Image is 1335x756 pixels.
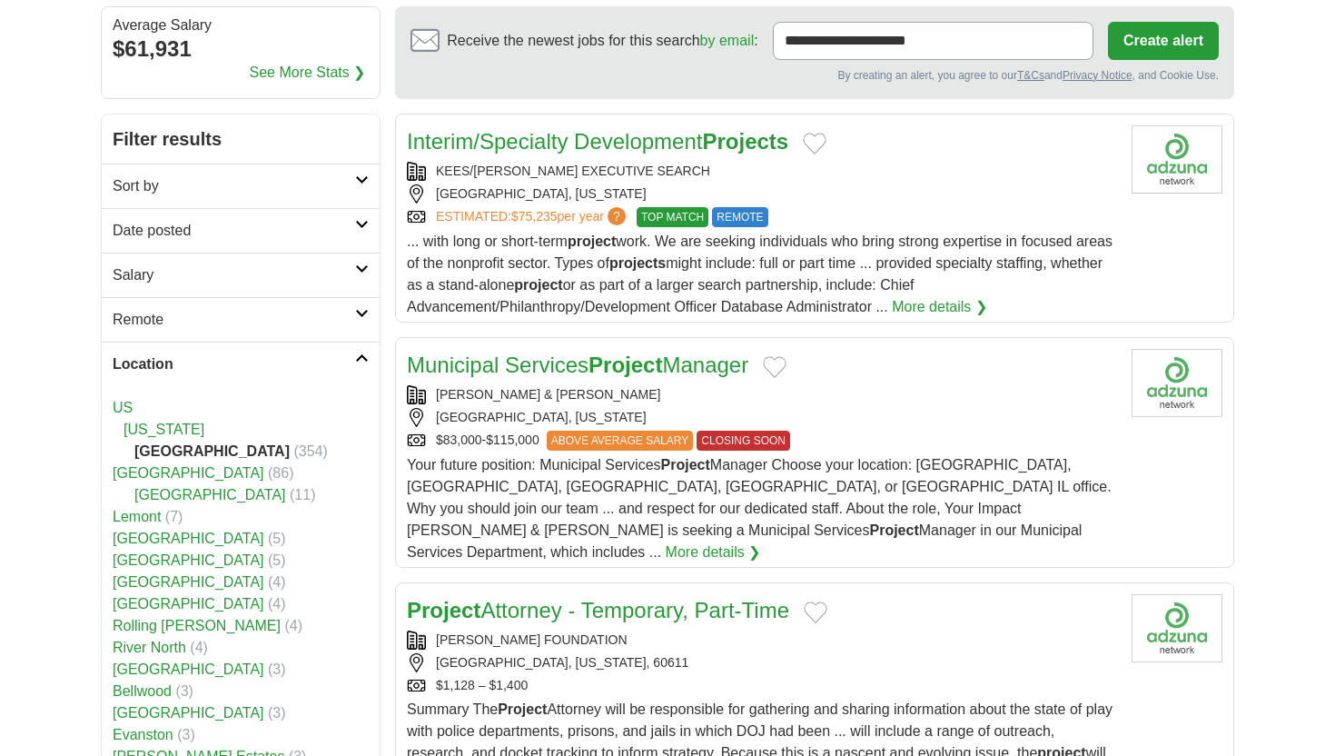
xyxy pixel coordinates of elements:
h2: Sort by [113,175,355,197]
span: CLOSING SOON [697,431,790,451]
h2: Salary [113,264,355,286]
a: [GEOGRAPHIC_DATA] [113,465,264,481]
a: Municipal ServicesProjectManager [407,353,748,377]
a: ProjectAttorney - Temporary, Part-Time [407,598,789,622]
a: River North [113,640,186,655]
h2: Remote [113,309,355,331]
div: [GEOGRAPHIC_DATA], [US_STATE], 60611 [407,653,1117,672]
span: TOP MATCH [637,207,708,227]
a: Lemont [113,509,161,524]
a: Bellwood [113,683,172,699]
strong: Project [870,522,919,538]
img: Company logo [1132,349,1222,417]
h2: Filter results [102,114,380,164]
a: ESTIMATED:$75,235per year? [436,207,629,227]
span: (4) [284,618,302,633]
button: Add to favorite jobs [803,133,826,154]
a: US [113,400,133,415]
a: [GEOGRAPHIC_DATA] [113,552,264,568]
a: Privacy Notice [1063,69,1132,82]
a: More details ❯ [892,296,987,318]
div: $83,000-$115,000 [407,431,1117,451]
span: $75,235 [511,209,558,224]
a: [GEOGRAPHIC_DATA] [134,487,286,502]
a: Interim/Specialty DevelopmentProjects [407,129,788,154]
span: (5) [268,552,286,568]
strong: Project [498,701,547,717]
span: (3) [268,661,286,677]
a: [GEOGRAPHIC_DATA] [113,596,264,612]
a: [GEOGRAPHIC_DATA] [113,531,264,546]
strong: Project [407,598,480,622]
span: (4) [190,640,208,655]
a: Rolling [PERSON_NAME] [113,618,281,633]
div: $1,128 – $1,400 [407,676,1117,695]
strong: Projects [702,129,788,154]
button: Add to favorite jobs [804,602,827,623]
strong: Project [588,353,662,377]
span: (7) [165,509,183,524]
span: (354) [293,443,327,459]
a: Sort by [102,164,380,208]
div: $61,931 [113,33,369,65]
span: Receive the newest jobs for this search : [447,30,757,52]
a: [GEOGRAPHIC_DATA] [113,661,264,677]
span: ... with long or short-term work. We are seeking individuals who bring strong expertise in focuse... [407,234,1112,314]
a: [GEOGRAPHIC_DATA] [113,574,264,590]
a: by email [700,33,755,48]
a: Evanston [113,727,173,742]
div: [PERSON_NAME] FOUNDATION [407,631,1117,650]
span: (11) [290,487,315,502]
span: (86) [268,465,293,481]
a: Location [102,342,380,386]
img: Company logo [1132,594,1222,662]
span: REMOTE [712,207,767,227]
div: [PERSON_NAME] & [PERSON_NAME] [407,385,1117,404]
span: ? [608,207,626,225]
span: ABOVE AVERAGE SALARY [547,431,694,451]
span: (3) [175,683,193,699]
span: (3) [177,727,195,742]
button: Create alert [1108,22,1219,60]
img: Company logo [1132,125,1222,194]
a: [US_STATE] [124,422,204,437]
a: Date posted [102,208,380,253]
h2: Date posted [113,220,355,242]
div: KEES/[PERSON_NAME] EXECUTIVE SEARCH [407,162,1117,181]
strong: project [568,234,616,249]
strong: [GEOGRAPHIC_DATA] [134,443,290,459]
button: Add to favorite jobs [763,356,786,378]
span: (5) [268,531,286,546]
div: Average Salary [113,18,369,33]
span: (3) [268,705,286,721]
a: See More Stats ❯ [250,62,366,84]
a: More details ❯ [666,542,761,563]
span: (4) [268,574,286,590]
a: Salary [102,253,380,297]
strong: Project [661,457,710,472]
a: T&Cs [1017,69,1044,82]
strong: projects [609,255,666,271]
span: (4) [268,596,286,612]
span: Your future position: Municipal Services Manager Choose your location: [GEOGRAPHIC_DATA], [GEOGRA... [407,457,1112,560]
a: [GEOGRAPHIC_DATA] [113,705,264,721]
div: [GEOGRAPHIC_DATA], [US_STATE] [407,408,1117,427]
a: Remote [102,297,380,342]
strong: project [514,277,562,293]
h2: Location [113,353,355,375]
div: [GEOGRAPHIC_DATA], [US_STATE] [407,184,1117,204]
div: By creating an alert, you agree to our and , and Cookie Use. [410,67,1219,84]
